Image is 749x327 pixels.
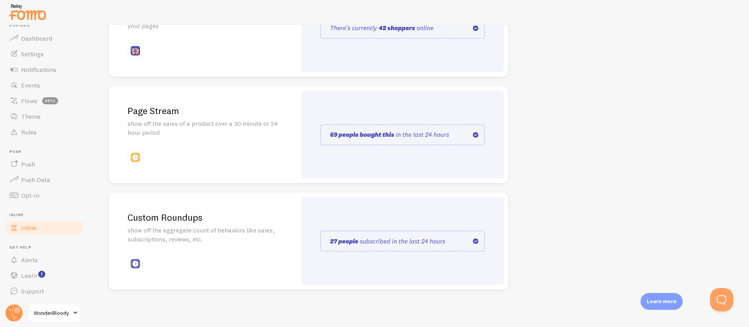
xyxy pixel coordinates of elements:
span: Push [21,160,35,168]
span: Push [9,149,85,154]
a: Flows beta [5,93,85,109]
a: Learn [5,268,85,283]
img: custom_roundups.svg [320,231,485,252]
img: fomo_icons_page_stream.svg [131,153,140,162]
a: Dashboard [5,30,85,46]
a: Opt-In [5,188,85,203]
span: Notifications [21,66,57,73]
span: Get Help [9,245,85,250]
a: WonderBloody [28,304,81,322]
span: Support [21,287,44,295]
img: page_stream.svg [320,124,485,145]
h2: Custom Roundups [128,211,278,223]
a: Push Data [5,172,85,188]
span: Rules [21,128,37,136]
a: Settings [5,46,85,62]
a: Inline [5,220,85,236]
h2: Page Stream [128,105,278,117]
p: show off the aggregate count of behaviors like sales, subscriptions, reviews, etc. [128,226,278,244]
span: Pop-ups [9,23,85,28]
a: Push [5,156,85,172]
a: Support [5,283,85,299]
img: fomo-relay-logo-orange.svg [8,2,47,22]
span: Events [21,81,40,89]
span: Flows [21,97,37,105]
span: beta [42,97,58,104]
img: fomo_icons_custom_roundups.svg [131,259,140,268]
span: Settings [21,50,44,58]
span: Dashboard [21,34,52,42]
span: Theme [21,113,41,120]
span: WonderBloody [34,308,71,318]
a: Theme [5,109,85,124]
img: pageviews.svg [320,18,485,39]
span: Push Data [21,176,50,184]
a: Notifications [5,62,85,77]
img: fomo_icons_pageviews.svg [131,46,140,55]
div: Learn more [641,293,683,310]
p: Learn more [647,298,676,305]
span: Inline [9,213,85,218]
span: Learn [21,272,37,279]
span: Inline [21,224,36,232]
p: show off the sales of a product over a 30 minute or 24 hour period [128,119,278,137]
span: Alerts [21,256,38,264]
span: Opt-In [21,191,39,199]
a: Events [5,77,85,93]
a: Rules [5,124,85,140]
svg: <p>Watch New Feature Tutorials!</p> [38,271,45,278]
iframe: Help Scout Beacon - Open [710,288,733,311]
a: Alerts [5,252,85,268]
